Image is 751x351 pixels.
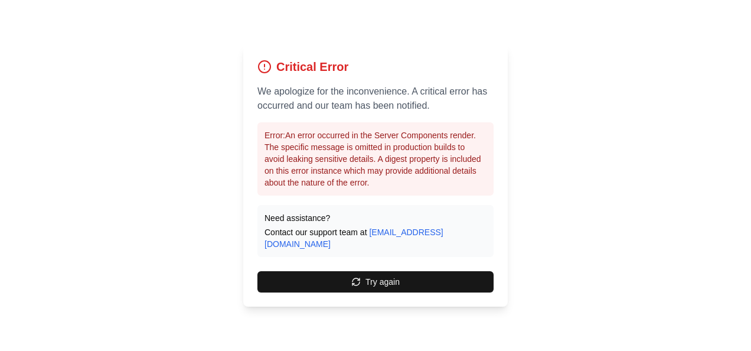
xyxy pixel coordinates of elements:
p: We apologize for the inconvenience. A critical error has occurred and our team has been notified. [257,84,494,113]
p: Contact our support team at [265,226,486,250]
p: Error: An error occurred in the Server Components render. The specific message is omitted in prod... [265,129,486,188]
p: Need assistance? [265,212,486,224]
h1: Critical Error [276,58,348,75]
button: Try again [257,271,494,292]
